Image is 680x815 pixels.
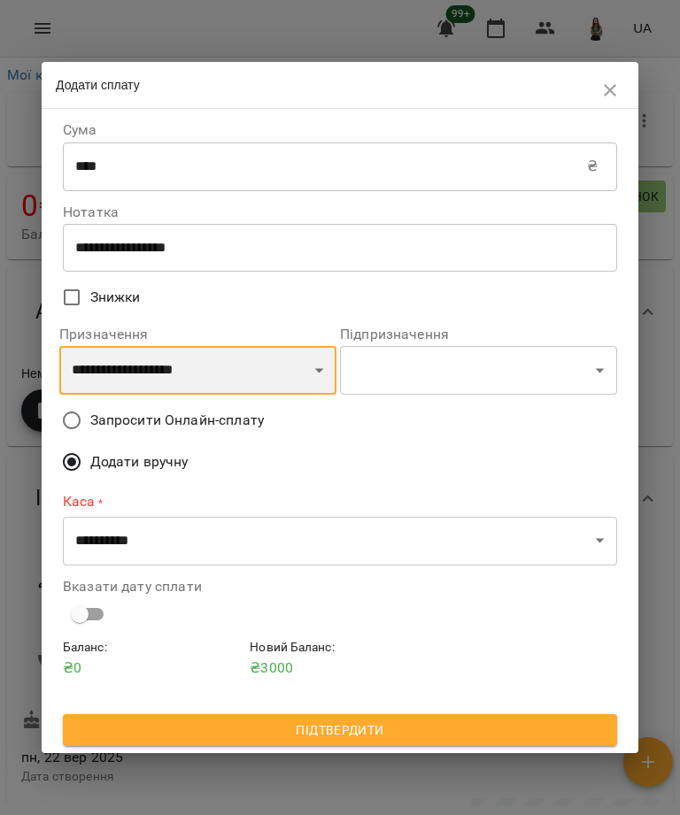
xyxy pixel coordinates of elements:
span: Додати вручну [90,451,189,473]
span: Підтвердити [77,719,603,741]
label: Нотатка [63,205,617,219]
label: Підпризначення [340,327,617,342]
button: Підтвердити [63,714,617,746]
span: Додати сплату [56,78,140,92]
p: ₴ 0 [63,657,243,679]
span: Знижки [90,287,141,308]
label: Каса [63,492,617,512]
h6: Новий Баланс : [250,638,429,657]
span: Запросити Онлайн-сплату [90,410,264,431]
label: Вказати дату сплати [63,580,617,594]
p: ₴ 3000 [250,657,429,679]
h6: Баланс : [63,638,243,657]
label: Сума [63,123,617,137]
label: Призначення [59,327,336,342]
p: ₴ [587,156,598,177]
